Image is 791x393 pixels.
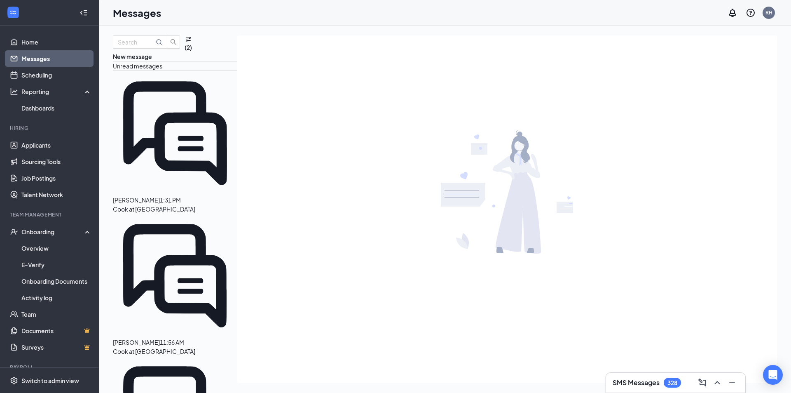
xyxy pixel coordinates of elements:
[113,71,237,195] svg: ActiveDoubleChat
[10,364,90,371] div: Payroll
[10,125,90,132] div: Hiring
[21,306,92,322] a: Team
[185,35,192,52] button: Filter (2)
[21,240,92,257] a: Overview
[728,8,737,18] svg: Notifications
[21,170,92,186] a: Job Postings
[21,257,92,273] a: E-Verify
[667,379,677,386] div: 328
[10,228,18,236] svg: UserCheck
[711,376,724,389] button: ChevronUp
[113,6,161,20] h1: Messages
[21,67,92,83] a: Scheduling
[10,377,18,385] svg: Settings
[21,273,92,289] a: Onboarding Documents
[113,339,160,346] span: [PERSON_NAME]
[10,87,18,96] svg: Analysis
[167,35,180,49] button: search
[727,378,737,388] svg: Minimize
[21,339,92,355] a: SurveysCrown
[21,322,92,339] a: DocumentsCrown
[113,52,152,61] button: New message
[725,376,739,389] button: Minimize
[746,8,756,18] svg: QuestionInfo
[160,195,181,205] p: 1:31 PM
[21,50,92,67] a: Messages
[113,205,195,214] p: Cook at [GEOGRAPHIC_DATA]
[697,378,707,388] svg: ComposeMessage
[21,228,85,236] div: Onboarding
[113,214,237,338] svg: ActiveDoubleChat
[765,9,772,16] div: RH
[21,87,92,96] div: Reporting
[21,153,92,170] a: Sourcing Tools
[118,38,154,47] input: Search
[185,35,192,43] svg: Filter
[21,100,92,116] a: Dashboards
[21,34,92,50] a: Home
[696,376,709,389] button: ComposeMessage
[613,378,660,387] h3: SMS Messages
[80,9,88,17] svg: Collapse
[21,186,92,203] a: Talent Network
[9,8,17,16] svg: WorkstreamLogo
[113,347,195,356] p: Cook at [GEOGRAPHIC_DATA]
[21,137,92,153] a: Applicants
[21,289,92,306] a: Activity log
[167,39,180,45] span: search
[763,365,783,385] div: Open Intercom Messenger
[156,39,162,45] svg: MagnifyingGlass
[113,196,160,204] span: [PERSON_NAME]
[21,377,79,385] div: Switch to admin view
[712,378,722,388] svg: ChevronUp
[160,338,184,347] p: 11:56 AM
[10,211,90,218] div: Team Management
[113,62,162,70] span: Unread messages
